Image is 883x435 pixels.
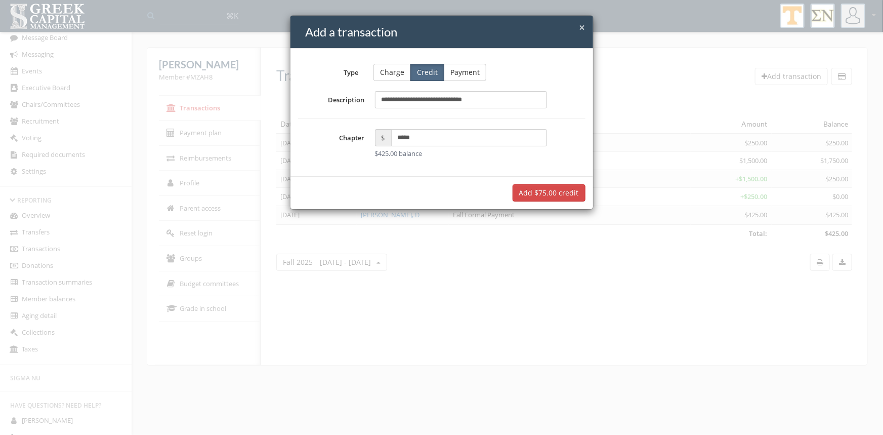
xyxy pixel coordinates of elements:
button: Add $75.00 credit [513,184,585,202]
button: Credit [410,64,444,81]
button: Charge [373,64,411,81]
h4: Add a transaction [306,23,585,41]
div: $425.00 balance [375,149,548,159]
label: Description [298,91,370,108]
label: Type [290,64,366,77]
span: $ [375,129,391,146]
span: × [579,20,585,34]
label: Chapter [298,129,370,159]
button: Payment [444,64,486,81]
